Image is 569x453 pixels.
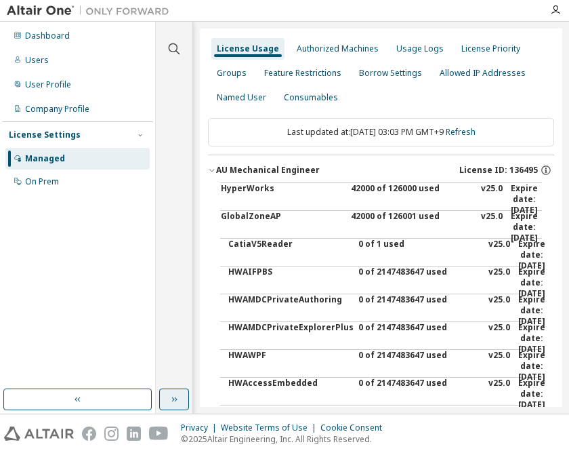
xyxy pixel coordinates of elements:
[511,183,542,216] div: Expire date: [DATE]
[358,239,480,271] div: 0 of 1 used
[220,183,542,216] button: HyperWorks42000 of 126000 usedv25.0Expire date:[DATE]
[358,378,480,410] div: 0 of 2147483647 used
[488,322,510,355] div: v25.0
[488,350,510,382] div: v25.0
[358,294,480,327] div: 0 of 2147483647 used
[25,79,71,90] div: User Profile
[518,350,549,382] div: Expire date: [DATE]
[351,211,473,243] div: 42000 of 126001 used
[518,294,549,327] div: Expire date: [DATE]
[461,43,520,54] div: License Priority
[228,322,542,355] button: HWAMDCPrivateExplorerPlus0 of 2147483647 usedv25.0Expire date:[DATE]
[228,406,542,438] button: HWActivate0 of 2147483647 usedv25.0Expire date:[DATE]
[351,183,473,216] div: 42000 of 126000 used
[320,422,390,433] div: Cookie Consent
[104,427,119,441] img: instagram.svg
[358,267,480,299] div: 0 of 2147483647 used
[396,43,444,54] div: Usage Logs
[518,267,549,299] div: Expire date: [DATE]
[217,92,266,103] div: Named User
[221,422,320,433] div: Website Terms of Use
[217,43,279,54] div: License Usage
[488,378,510,410] div: v25.0
[228,378,350,410] div: HWAccessEmbedded
[25,31,70,41] div: Dashboard
[228,350,542,382] button: HWAWPF0 of 2147483647 usedv25.0Expire date:[DATE]
[221,183,343,216] div: HyperWorks
[358,322,480,355] div: 0 of 2147483647 used
[488,294,510,327] div: v25.0
[228,294,350,327] div: HWAMDCPrivateAuthoring
[82,427,96,441] img: facebook.svg
[228,294,542,327] button: HWAMDCPrivateAuthoring0 of 2147483647 usedv25.0Expire date:[DATE]
[358,350,480,382] div: 0 of 2147483647 used
[228,378,542,410] button: HWAccessEmbedded0 of 2147483647 usedv25.0Expire date:[DATE]
[481,183,503,216] div: v25.0
[488,406,510,438] div: v25.0
[459,165,538,176] span: License ID: 136495
[518,322,549,355] div: Expire date: [DATE]
[7,4,176,18] img: Altair One
[297,43,379,54] div: Authorized Machines
[518,406,549,438] div: Expire date: [DATE]
[511,211,542,243] div: Expire date: [DATE]
[25,55,49,66] div: Users
[358,406,480,438] div: 0 of 2147483647 used
[228,406,350,438] div: HWActivate
[216,165,320,176] div: AU Mechanical Engineer
[25,153,65,164] div: Managed
[284,92,338,103] div: Consumables
[488,239,510,271] div: v25.0
[181,422,221,433] div: Privacy
[228,322,350,355] div: HWAMDCPrivateExplorerPlus
[440,68,526,79] div: Allowed IP Addresses
[518,378,549,410] div: Expire date: [DATE]
[181,433,390,445] p: © 2025 Altair Engineering, Inc. All Rights Reserved.
[25,176,59,187] div: On Prem
[208,155,554,185] button: AU Mechanical EngineerLicense ID: 136495
[518,239,549,271] div: Expire date: [DATE]
[208,118,554,146] div: Last updated at: [DATE] 03:03 PM GMT+9
[9,130,81,140] div: License Settings
[228,267,542,299] button: HWAIFPBS0 of 2147483647 usedv25.0Expire date:[DATE]
[25,104,89,115] div: Company Profile
[481,211,503,243] div: v25.0
[220,211,542,243] button: GlobalZoneAP42000 of 126001 usedv25.0Expire date:[DATE]
[4,427,74,441] img: altair_logo.svg
[221,211,343,243] div: GlobalZoneAP
[228,239,350,271] div: CatiaV5Reader
[217,68,247,79] div: Groups
[264,68,341,79] div: Feature Restrictions
[149,427,169,441] img: youtube.svg
[228,267,350,299] div: HWAIFPBS
[488,267,510,299] div: v25.0
[228,239,542,271] button: CatiaV5Reader0 of 1 usedv25.0Expire date:[DATE]
[228,350,350,382] div: HWAWPF
[127,427,141,441] img: linkedin.svg
[446,126,476,138] a: Refresh
[359,68,422,79] div: Borrow Settings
